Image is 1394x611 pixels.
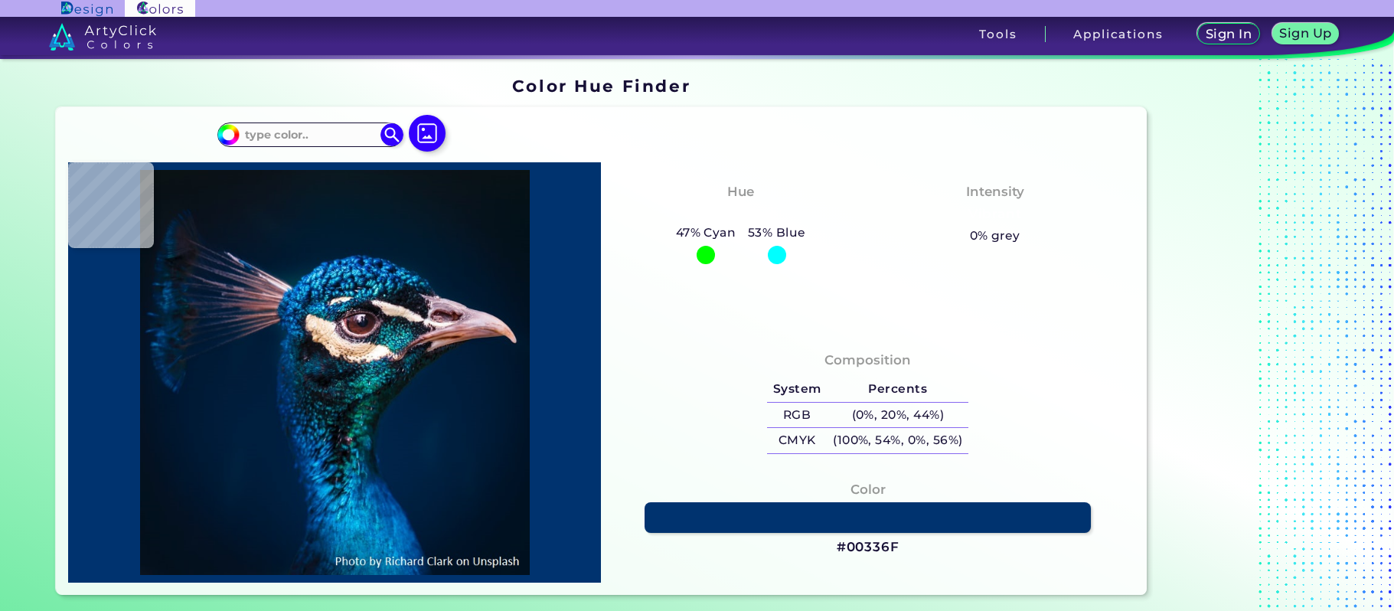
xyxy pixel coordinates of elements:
[380,123,403,146] img: icon search
[1153,71,1344,602] iframe: Advertisement
[970,226,1020,246] h5: 0% grey
[670,223,742,243] h5: 47% Cyan
[961,205,1028,224] h3: Vibrant
[1208,28,1249,40] h5: Sign In
[239,124,381,145] input: type color..
[727,181,754,203] h4: Hue
[767,377,827,402] h5: System
[827,403,968,428] h5: (0%, 20%, 44%)
[512,74,690,97] h1: Color Hue Finder
[827,377,968,402] h5: Percents
[966,181,1024,203] h4: Intensity
[409,115,446,152] img: icon picture
[979,28,1017,40] h3: Tools
[850,479,886,501] h4: Color
[76,170,593,576] img: img_pavlin.jpg
[61,2,113,16] img: ArtyClick Design logo
[1200,25,1257,44] a: Sign In
[824,349,911,371] h4: Composition
[49,23,157,51] img: logo_artyclick_colors_white.svg
[767,403,827,428] h5: RGB
[742,223,811,243] h5: 53% Blue
[767,428,827,453] h5: CMYK
[827,428,968,453] h5: (100%, 54%, 0%, 56%)
[837,538,899,557] h3: #00336F
[1282,28,1330,39] h5: Sign Up
[1275,25,1336,44] a: Sign Up
[1073,28,1163,40] h3: Applications
[697,205,784,224] h3: Cyan-Blue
